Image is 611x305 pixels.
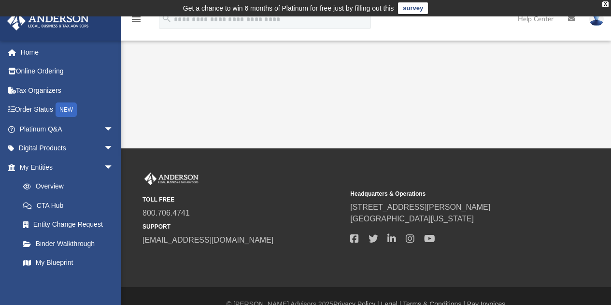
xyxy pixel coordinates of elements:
[142,222,343,231] small: SUPPORT
[4,12,92,30] img: Anderson Advisors Platinum Portal
[142,236,273,244] a: [EMAIL_ADDRESS][DOMAIN_NAME]
[130,14,142,25] i: menu
[104,119,123,139] span: arrow_drop_down
[350,189,551,198] small: Headquarters & Operations
[14,177,128,196] a: Overview
[7,100,128,120] a: Order StatusNEW
[142,195,343,204] small: TOLL FREE
[7,139,128,158] a: Digital Productsarrow_drop_down
[14,234,128,253] a: Binder Walkthrough
[7,119,128,139] a: Platinum Q&Aarrow_drop_down
[350,215,474,223] a: [GEOGRAPHIC_DATA][US_STATE]
[183,2,394,14] div: Get a chance to win 6 months of Platinum for free just by filling out this
[104,139,123,159] span: arrow_drop_down
[56,102,77,117] div: NEW
[350,203,490,211] a: [STREET_ADDRESS][PERSON_NAME]
[161,13,172,24] i: search
[142,173,200,185] img: Anderson Advisors Platinum Portal
[398,2,428,14] a: survey
[14,196,128,215] a: CTA Hub
[104,158,123,177] span: arrow_drop_down
[7,43,128,62] a: Home
[14,215,128,234] a: Entity Change Request
[7,62,128,81] a: Online Ordering
[14,253,123,273] a: My Blueprint
[7,81,128,100] a: Tax Organizers
[14,272,128,291] a: Tax Due Dates
[589,12,604,26] img: User Pic
[602,1,609,7] div: close
[130,18,142,25] a: menu
[142,209,190,217] a: 800.706.4741
[7,158,128,177] a: My Entitiesarrow_drop_down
